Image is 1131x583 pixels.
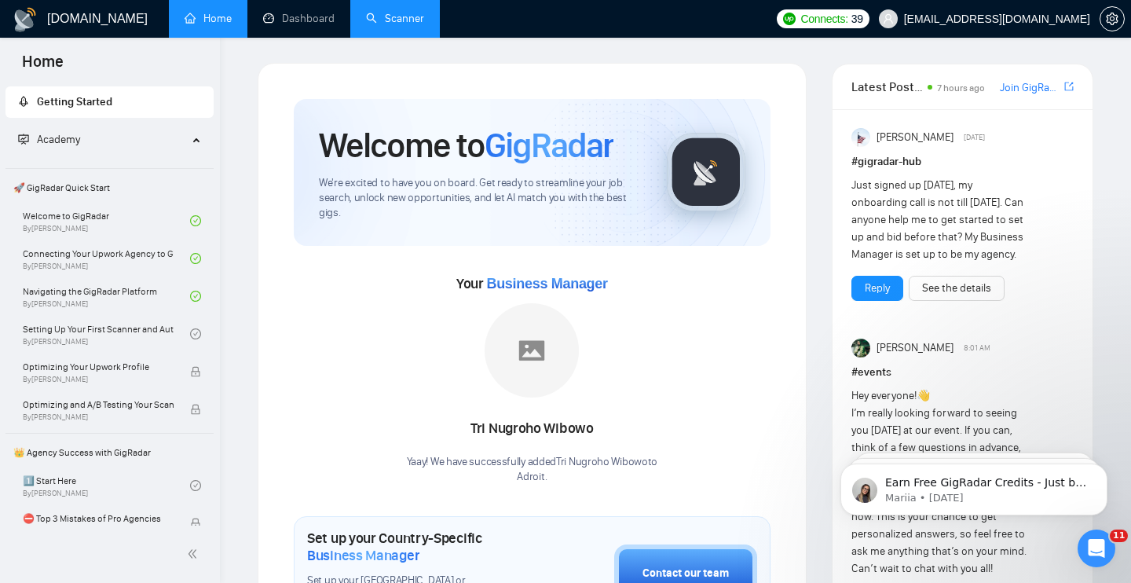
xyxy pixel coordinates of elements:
[851,177,1030,263] div: Just signed up [DATE], my onboarding call is not till [DATE]. Can anyone help me to get started t...
[1000,79,1061,97] a: Join GigRadar Slack Community
[366,12,424,25] a: searchScanner
[642,565,729,582] div: Contact our team
[7,437,212,468] span: 👑 Agency Success with GigRadar
[407,470,657,485] p: Adroit .
[190,215,201,226] span: check-circle
[23,412,174,422] span: By [PERSON_NAME]
[23,279,190,313] a: Navigating the GigRadar PlatformBy[PERSON_NAME]
[817,431,1131,541] iframe: Intercom notifications message
[190,366,201,377] span: lock
[1110,530,1128,542] span: 11
[190,328,201,339] span: check-circle
[1078,530,1115,567] iframe: Intercom live chat
[307,530,536,564] h1: Set up your Country-Specific
[407,455,657,485] div: Yaay! We have successfully added Tri Nugroho Wibowo to
[263,12,335,25] a: dashboardDashboard
[185,12,232,25] a: homeHome
[37,95,112,108] span: Getting Started
[23,468,190,503] a: 1️⃣ Start HereBy[PERSON_NAME]
[18,96,29,107] span: rocket
[407,416,657,442] div: Tri Nugroho Wibowo
[319,176,642,221] span: We're excited to have you on board. Get ready to streamline your job search, unlock new opportuni...
[1100,13,1125,25] a: setting
[13,7,38,32] img: logo
[851,153,1074,170] h1: # gigradar-hub
[37,133,80,146] span: Academy
[485,124,613,167] span: GigRadar
[18,133,80,146] span: Academy
[851,339,870,357] img: Vlad
[851,387,1030,577] div: Hey everyone! I’m really looking forward to seeing you [DATE] at our event. If you can, think of ...
[1100,6,1125,31] button: setting
[190,404,201,415] span: lock
[485,303,579,398] img: placeholder.png
[877,339,953,357] span: [PERSON_NAME]
[1100,13,1124,25] span: setting
[23,375,174,384] span: By [PERSON_NAME]
[909,276,1005,301] button: See the details
[922,280,991,297] a: See the details
[667,133,745,211] img: gigradar-logo.png
[851,77,923,97] span: Latest Posts from the GigRadar Community
[23,397,174,412] span: Optimizing and A/B Testing Your Scanner for Better Results
[865,280,890,297] a: Reply
[23,359,174,375] span: Optimizing Your Upwork Profile
[307,547,419,564] span: Business Manager
[964,130,985,145] span: [DATE]
[851,364,1074,381] h1: # events
[190,253,201,264] span: check-circle
[190,518,201,529] span: lock
[7,172,212,203] span: 🚀 GigRadar Quick Start
[190,480,201,491] span: check-circle
[23,511,174,526] span: ⛔ Top 3 Mistakes of Pro Agencies
[917,389,930,402] span: 👋
[851,10,863,27] span: 39
[851,128,870,147] img: Anisuzzaman Khan
[190,291,201,302] span: check-circle
[877,129,953,146] span: [PERSON_NAME]
[800,10,847,27] span: Connects:
[9,50,76,83] span: Home
[1064,80,1074,93] span: export
[456,275,608,292] span: Your
[18,134,29,145] span: fund-projection-screen
[783,13,796,25] img: upwork-logo.png
[319,124,613,167] h1: Welcome to
[23,317,190,351] a: Setting Up Your First Scanner and Auto-BidderBy[PERSON_NAME]
[486,276,607,291] span: Business Manager
[23,241,190,276] a: Connecting Your Upwork Agency to GigRadarBy[PERSON_NAME]
[23,203,190,238] a: Welcome to GigRadarBy[PERSON_NAME]
[851,276,903,301] button: Reply
[1064,79,1074,94] a: export
[883,13,894,24] span: user
[5,86,214,118] li: Getting Started
[964,341,990,355] span: 8:01 AM
[187,546,203,562] span: double-left
[937,82,985,93] span: 7 hours ago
